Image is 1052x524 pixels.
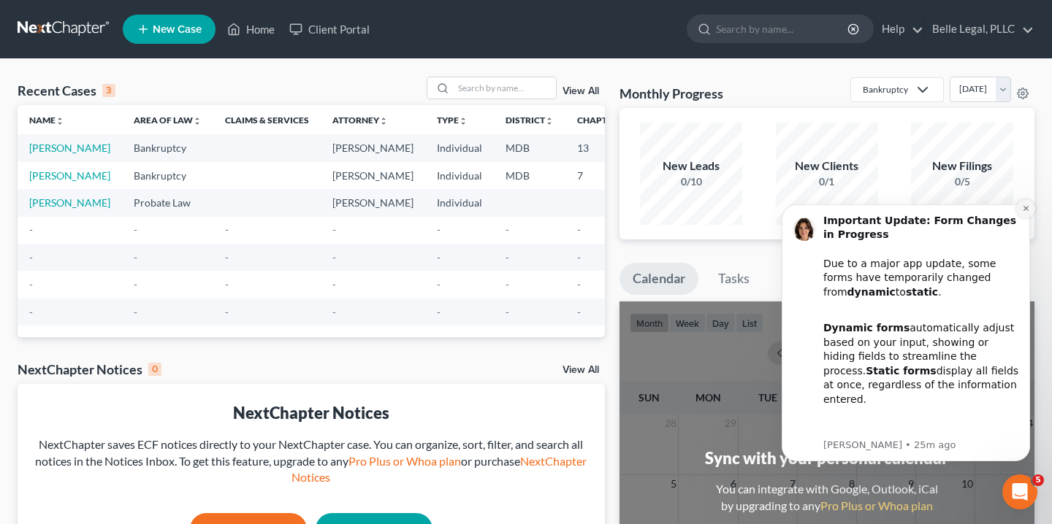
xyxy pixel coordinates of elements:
td: Individual [425,162,494,189]
a: Nameunfold_more [29,115,64,126]
div: 0/1 [776,174,878,189]
td: Bankruptcy [122,134,213,161]
a: Area of Lawunfold_more [134,115,202,126]
input: Search by name... [454,77,556,99]
div: You can integrate with Google, Outlook, iCal by upgrading to any [710,481,944,515]
a: View All [563,86,599,96]
span: - [134,251,137,263]
span: - [225,251,229,263]
a: View All [563,365,599,375]
span: - [577,223,581,236]
div: Sync with your personal calendar [705,447,948,469]
a: Calendar [620,263,698,295]
span: - [225,278,229,290]
div: NextChapter Notices [29,401,593,424]
iframe: Intercom notifications message [760,186,1052,517]
span: - [577,251,581,263]
td: MDB [494,134,565,161]
span: 5 [1032,474,1044,486]
span: New Case [153,24,202,35]
div: Recent Cases [18,82,115,99]
i: unfold_more [56,117,64,126]
td: [PERSON_NAME] [321,162,425,189]
span: - [332,223,336,236]
a: Attorneyunfold_more [332,115,388,126]
i: unfold_more [379,117,388,126]
span: - [506,251,509,263]
div: NextChapter Notices [18,361,161,378]
p: Message from Emma, sent 25m ago [64,253,259,266]
td: [PERSON_NAME] [321,134,425,161]
a: Tasks [705,263,763,295]
div: 0/5 [911,174,1013,189]
a: [PERSON_NAME] [29,142,110,154]
span: - [506,223,509,236]
span: - [29,251,33,263]
a: Belle Legal, PLLC [925,16,1034,42]
td: Probate Law [122,189,213,216]
div: 3 [102,84,115,97]
input: Search by name... [716,15,850,42]
a: Home [220,16,282,42]
div: Our team is actively working to re-integrate dynamic functionality and expects to have it restore... [64,228,259,343]
span: - [134,223,137,236]
td: Individual [425,134,494,161]
span: - [332,306,336,318]
div: 0/10 [640,174,742,189]
button: Dismiss notification [256,13,275,32]
div: 0 [148,363,161,376]
div: New Filings [911,158,1013,174]
span: - [134,278,137,290]
a: Districtunfold_more [506,115,554,126]
span: - [225,223,229,236]
span: - [225,306,229,318]
span: - [29,223,33,236]
div: New Clients [776,158,878,174]
span: - [29,306,33,318]
th: Claims & Services [213,105,321,134]
a: Typeunfold_more [437,115,468,126]
td: [PERSON_NAME] [321,189,425,216]
a: Client Portal [282,16,377,42]
span: - [134,306,137,318]
td: MDB [494,162,565,189]
td: Individual [425,189,494,216]
span: - [577,278,581,290]
h3: Monthly Progress [620,85,723,102]
span: - [332,251,336,263]
td: 7 [565,162,639,189]
a: Pro Plus or Whoa plan [348,454,461,468]
i: unfold_more [193,117,202,126]
a: Chapterunfold_more [577,115,627,126]
i: unfold_more [459,117,468,126]
i: unfold_more [545,117,554,126]
div: Bankruptcy [863,83,908,96]
span: - [506,278,509,290]
a: Help [874,16,923,42]
div: New Leads [640,158,742,174]
span: - [332,278,336,290]
span: - [506,306,509,318]
td: Bankruptcy [122,162,213,189]
span: - [29,278,33,290]
span: - [437,306,441,318]
td: 13 [565,134,639,161]
span: - [437,223,441,236]
iframe: Intercom live chat [1002,474,1037,509]
span: - [437,251,441,263]
div: NextChapter saves ECF notices directly to your NextChapter case. You can organize, sort, filter, ... [29,436,593,487]
a: [PERSON_NAME] [29,169,110,182]
span: - [577,306,581,318]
